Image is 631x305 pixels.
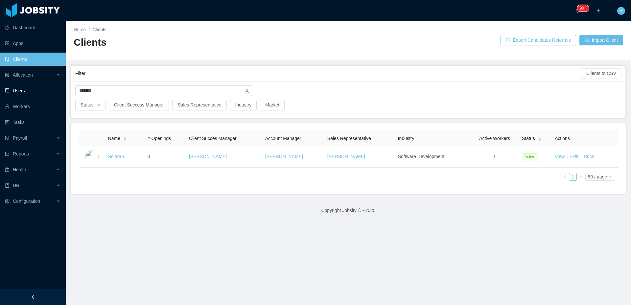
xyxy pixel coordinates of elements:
[584,154,594,159] a: Docs
[579,35,623,45] button: icon: usergroup-addImport Client
[561,173,569,181] li: Previous Page
[579,175,583,179] i: icon: right
[570,154,578,159] a: Edit
[265,136,301,141] span: Account Manager
[522,153,538,160] span: Active
[5,183,10,188] i: icon: book
[92,27,106,32] span: Clients
[88,27,90,32] span: /
[13,151,29,156] span: Reports
[479,136,510,141] span: Active Workers
[74,36,348,49] h2: Clients
[5,84,60,97] a: icon: robotUsers
[5,37,60,50] a: icon: appstoreApps
[538,136,542,140] div: Sort
[260,100,285,110] button: Market
[109,100,169,110] button: Client Success Manager
[538,136,541,138] i: icon: caret-up
[470,146,519,168] td: 1
[569,173,577,181] li: 1
[172,100,226,110] button: Sales Representative
[13,72,33,78] span: Allocation
[327,154,365,159] a: [PERSON_NAME]
[123,136,127,138] i: icon: caret-up
[563,175,567,179] i: icon: left
[5,53,60,66] a: icon: auditClients
[66,199,631,222] footer: Copyright Jobsity © - 2025
[123,136,127,140] div: Sort
[5,73,10,77] i: icon: solution
[555,136,570,141] span: Actions
[189,154,227,159] a: [PERSON_NAME]
[230,100,257,110] button: Industry
[75,100,105,110] button: Statusicon: down
[13,183,19,188] span: HR
[581,68,621,79] button: Clients to CSV
[501,35,576,45] button: icon: exportExport Candidates Referrals
[13,167,26,172] span: Health
[608,175,612,179] i: icon: down
[5,152,10,156] i: icon: line-chart
[619,7,622,15] span: Y
[5,100,60,113] a: icon: userWorkers
[265,154,303,159] a: [PERSON_NAME]
[555,154,565,159] a: View
[596,8,601,13] i: icon: plus
[85,150,99,163] img: 56d87a80-cc5b-11ef-b67a-393e29acb361_677c210d3fad6-400w.png
[189,136,237,141] span: Client Succes Manager
[13,199,40,204] span: Configuration
[5,136,10,140] i: icon: file-protect
[588,173,607,180] div: 50 / page
[13,135,27,141] span: Payroll
[5,167,10,172] i: icon: medicine-box
[577,173,585,181] li: Next Page
[575,8,580,13] i: icon: bell
[577,5,589,12] sup: 429
[398,136,414,141] span: Industry
[398,154,445,159] span: Software Development
[569,173,576,180] a: 1
[123,138,127,140] i: icon: caret-down
[145,146,186,168] td: 0
[75,67,581,80] div: Filter
[108,135,120,142] span: Name
[245,88,249,93] i: icon: search
[5,116,60,129] a: icon: profileTasks
[5,199,10,203] i: icon: setting
[148,136,171,141] span: # Openings
[538,138,541,140] i: icon: caret-down
[74,27,86,32] a: Home
[522,135,535,142] span: Status
[5,21,60,34] a: icon: pie-chartDashboard
[108,154,124,159] a: Solara6
[327,136,371,141] span: Sales Representative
